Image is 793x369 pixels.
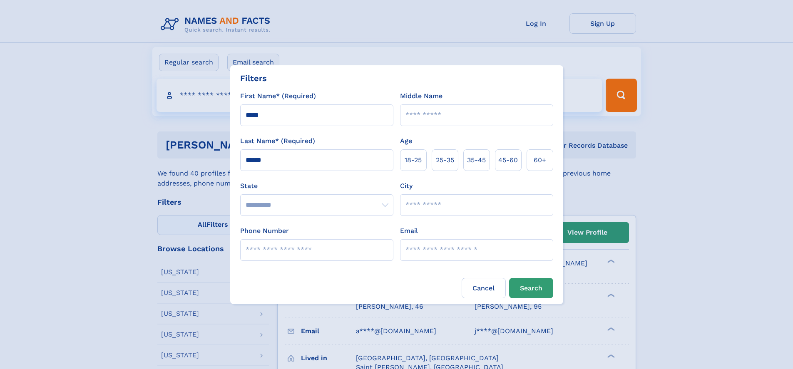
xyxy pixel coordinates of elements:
[240,136,315,146] label: Last Name* (Required)
[400,91,442,101] label: Middle Name
[462,278,506,298] label: Cancel
[509,278,553,298] button: Search
[400,181,413,191] label: City
[436,155,454,165] span: 25‑35
[467,155,486,165] span: 35‑45
[400,136,412,146] label: Age
[498,155,518,165] span: 45‑60
[405,155,422,165] span: 18‑25
[400,226,418,236] label: Email
[534,155,546,165] span: 60+
[240,72,267,84] div: Filters
[240,181,393,191] label: State
[240,91,316,101] label: First Name* (Required)
[240,226,289,236] label: Phone Number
